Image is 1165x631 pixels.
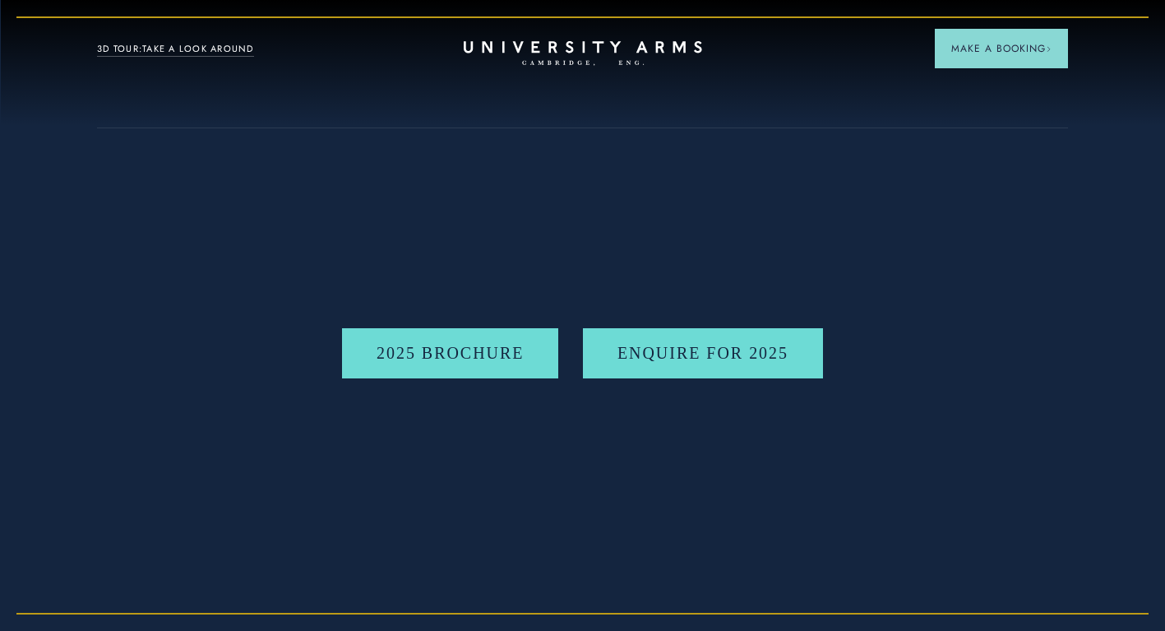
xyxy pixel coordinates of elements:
a: Enquire for 2025 [583,328,823,379]
a: 2025 BROCHURE [342,328,558,379]
a: 3D TOUR:TAKE A LOOK AROUND [97,42,254,57]
span: Make a Booking [951,41,1052,56]
img: Arrow icon [1046,46,1052,52]
a: Home [464,41,702,67]
button: Make a BookingArrow icon [935,29,1068,68]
